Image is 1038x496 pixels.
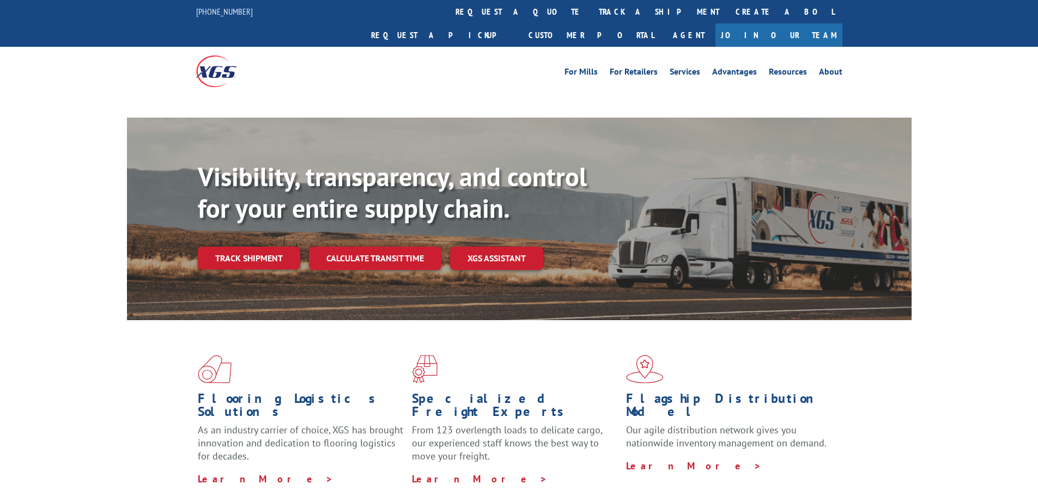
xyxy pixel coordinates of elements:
[819,68,842,79] a: About
[520,23,662,47] a: Customer Portal
[662,23,715,47] a: Agent
[450,247,543,270] a: XGS ASSISTANT
[670,68,700,79] a: Services
[198,392,404,424] h1: Flooring Logistics Solutions
[198,247,300,270] a: Track shipment
[626,355,664,383] img: xgs-icon-flagship-distribution-model-red
[412,355,438,383] img: xgs-icon-focused-on-flooring-red
[769,68,807,79] a: Resources
[198,355,232,383] img: xgs-icon-total-supply-chain-intelligence-red
[412,424,618,472] p: From 123 overlength loads to delicate cargo, our experienced staff knows the best way to move you...
[715,23,842,47] a: Join Our Team
[712,68,757,79] a: Advantages
[363,23,520,47] a: Request a pickup
[309,247,441,270] a: Calculate transit time
[198,424,403,462] span: As an industry carrier of choice, XGS has brought innovation and dedication to flooring logistics...
[412,473,548,485] a: Learn More >
[626,392,832,424] h1: Flagship Distribution Model
[198,473,333,485] a: Learn More >
[610,68,658,79] a: For Retailers
[198,160,587,225] b: Visibility, transparency, and control for your entire supply chain.
[626,424,827,449] span: Our agile distribution network gives you nationwide inventory management on demand.
[564,68,598,79] a: For Mills
[626,460,762,472] a: Learn More >
[412,392,618,424] h1: Specialized Freight Experts
[196,6,253,17] a: [PHONE_NUMBER]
